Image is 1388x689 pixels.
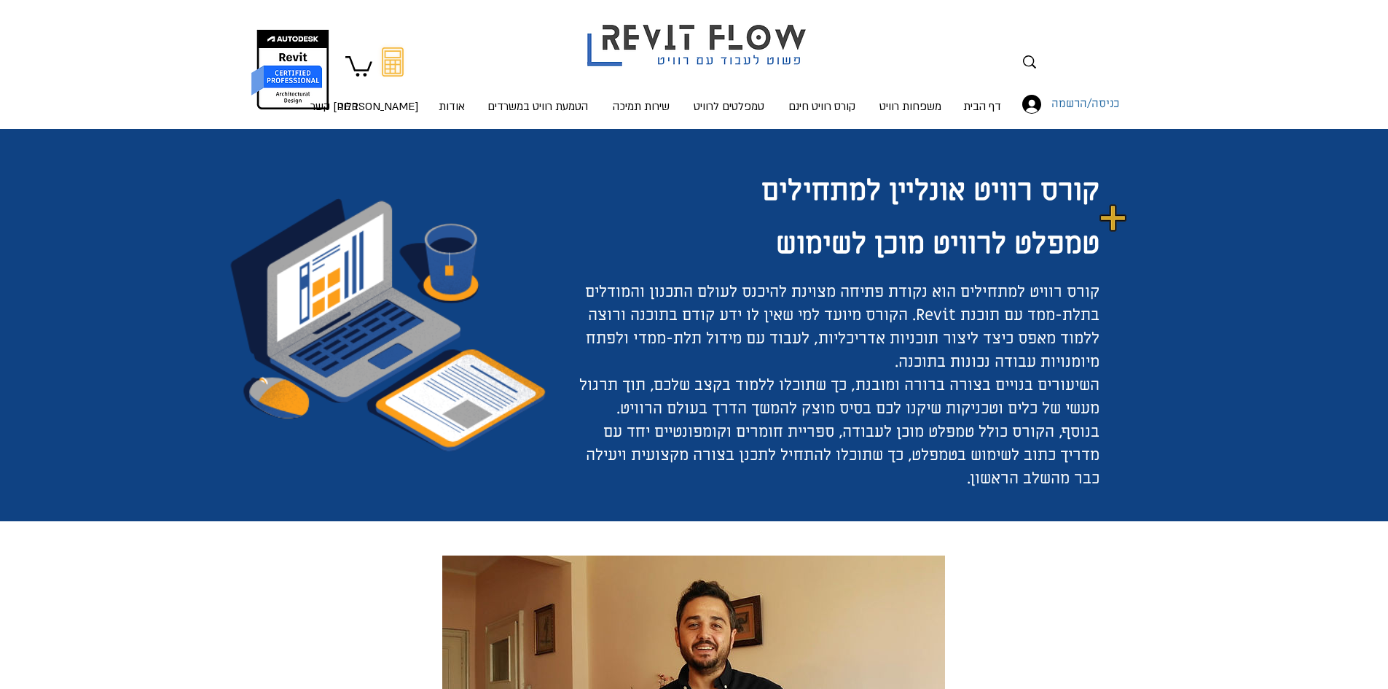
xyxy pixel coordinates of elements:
[776,225,1099,263] span: טמפלט לרוויט מוכן לשימוש
[585,281,1099,373] span: קורס רוויט למתחילים הוא נקודת פתיחה מצוינת להיכנס לעולם התכנון והמודלים בתלת-ממד עם תוכנת Revit. ...
[783,86,861,127] p: קורס רוויט חינם
[321,85,1012,114] nav: אתר
[682,85,776,114] a: טמפלטים לרוויט
[869,85,953,114] a: משפחות רוויט
[1012,90,1078,118] button: כניסה/הרשמה
[475,85,601,114] a: הטמעת רוויט במשרדים
[761,171,1099,210] span: קורס רוויט אונליין למתחילים
[369,85,428,114] a: [PERSON_NAME] קשר
[382,47,404,77] svg: מחשבון מעבר מאוטוקאד לרוויט
[579,375,1099,489] span: השיעורים בנויים בצורה ברורה ומובנת, כך שתוכלו ללמוד בקצב שלכם, תוך תרגול מעשי של כלים וטכניקות שי...
[250,29,331,110] img: autodesk certified professional in revit for architectural design יונתן אלדד
[573,2,825,70] img: Revit flow logo פשוט לעבוד עם רוויט
[953,85,1012,114] a: דף הבית
[1046,95,1124,114] span: כניסה/הרשמה
[433,86,471,127] p: אודות
[329,85,369,114] a: בלוג
[874,86,947,127] p: משפחות רוויט
[601,85,682,114] a: שירות תמיכה
[482,86,594,127] p: הטמעת רוויט במשרדים
[776,85,869,114] a: קורס רוויט חינם
[688,86,770,127] p: טמפלטים לרוויט
[305,86,424,127] p: [PERSON_NAME] קשר
[1099,203,1126,233] img: image_edited.png
[428,85,475,114] a: אודות
[957,86,1007,127] p: דף הבית
[607,86,675,127] p: שירות תמיכה
[333,86,364,127] p: בלוג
